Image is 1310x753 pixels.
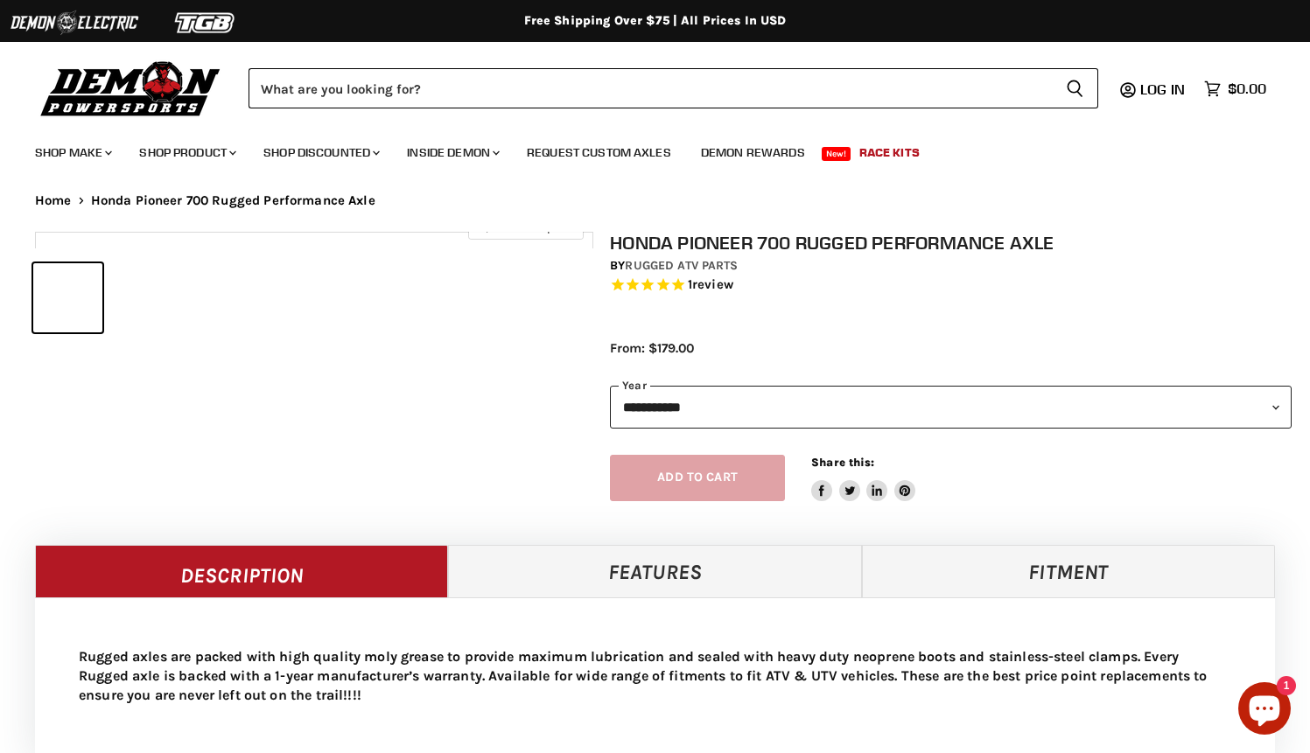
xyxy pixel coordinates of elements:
a: Description [35,545,448,597]
span: Click to expand [477,220,574,234]
a: Inside Demon [394,135,510,171]
a: Log in [1132,81,1195,97]
span: review [692,276,733,292]
aside: Share this: [811,455,915,501]
a: Race Kits [846,135,933,171]
span: Log in [1140,80,1185,98]
img: Demon Powersports [35,57,227,119]
span: $0.00 [1228,80,1266,97]
select: year [610,386,1292,429]
a: Rugged ATV Parts [625,258,738,273]
button: IMAGE thumbnail [33,263,102,332]
h1: Honda Pioneer 700 Rugged Performance Axle [610,232,1292,254]
span: New! [822,147,851,161]
a: Fitment [862,545,1275,597]
a: Features [448,545,861,597]
a: Demon Rewards [688,135,818,171]
span: From: $179.00 [610,340,694,356]
a: Shop Discounted [250,135,390,171]
a: $0.00 [1195,76,1275,101]
div: by [610,256,1292,275]
p: Rugged axles are packed with high quality moly grease to provide maximum lubrication and sealed w... [79,647,1231,705]
input: Search [249,68,1052,108]
button: Search [1052,68,1098,108]
span: Honda Pioneer 700 Rugged Performance Axle [91,193,375,208]
a: Shop Product [126,135,247,171]
img: Demon Electric Logo 2 [9,6,140,39]
a: Home [35,193,72,208]
inbox-online-store-chat: Shopify online store chat [1233,682,1296,739]
span: Share this: [811,456,874,469]
a: Request Custom Axles [514,135,684,171]
form: Product [249,68,1098,108]
span: Rated 5.0 out of 5 stars 1 reviews [610,276,1292,295]
img: TGB Logo 2 [140,6,271,39]
span: 1 reviews [688,276,733,292]
ul: Main menu [22,128,1262,171]
a: Shop Make [22,135,123,171]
